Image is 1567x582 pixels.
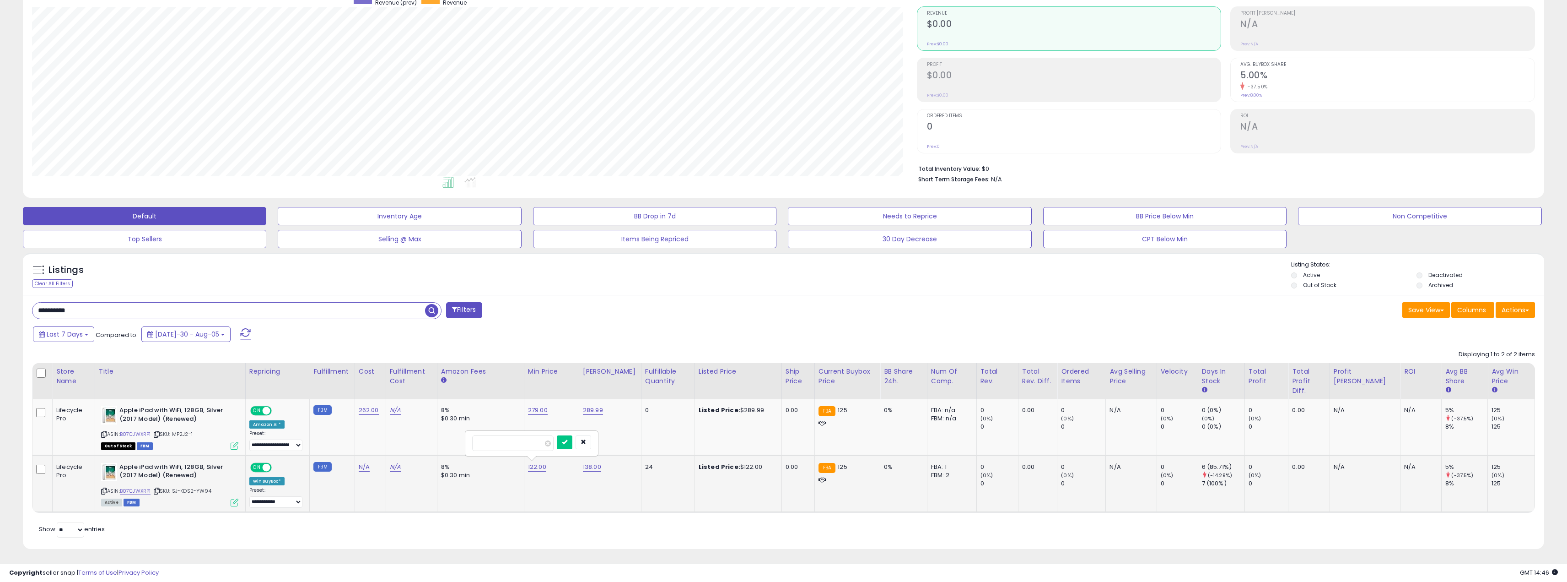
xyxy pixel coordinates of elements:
[819,463,835,473] small: FBA
[927,11,1221,16] span: Revenue
[101,499,122,506] span: All listings currently available for purchase on Amazon
[931,471,969,479] div: FBM: 2
[583,406,603,415] a: 289.99
[927,121,1221,134] h2: 0
[1428,281,1453,289] label: Archived
[1043,230,1287,248] button: CPT Below Min
[359,367,382,376] div: Cost
[101,406,238,449] div: ASIN:
[1202,406,1244,414] div: 0 (0%)
[23,230,266,248] button: Top Sellers
[1161,367,1194,376] div: Velocity
[1292,463,1322,471] div: 0.00
[1520,568,1558,577] span: 2025-08-14 14:46 GMT
[1202,386,1207,394] small: Days In Stock.
[1061,415,1074,422] small: (0%)
[249,430,303,451] div: Preset:
[931,367,973,386] div: Num of Comp.
[1492,472,1504,479] small: (0%)
[47,330,83,339] span: Last 7 Days
[441,463,517,471] div: 8%
[1109,406,1149,414] div: N/A
[1334,367,1397,386] div: Profit [PERSON_NAME]
[99,367,242,376] div: Title
[1249,423,1288,431] div: 0
[313,367,350,376] div: Fulfillment
[1249,415,1261,422] small: (0%)
[270,463,285,471] span: OFF
[1445,423,1487,431] div: 8%
[441,367,520,376] div: Amazon Fees
[1202,463,1244,471] div: 6 (85.71%)
[118,568,159,577] a: Privacy Policy
[359,462,370,472] a: N/A
[980,406,1018,414] div: 0
[838,462,847,471] span: 125
[359,406,379,415] a: 262.00
[980,415,993,422] small: (0%)
[249,367,306,376] div: Repricing
[819,406,835,416] small: FBA
[1240,92,1262,98] small: Prev: 8.00%
[278,207,521,225] button: Inventory Age
[1061,423,1105,431] div: 0
[1492,423,1535,431] div: 125
[270,407,285,415] span: OFF
[9,568,43,577] strong: Copyright
[927,92,948,98] small: Prev: $0.00
[927,62,1221,67] span: Profit
[1249,472,1261,479] small: (0%)
[1240,70,1535,82] h2: 5.00%
[441,471,517,479] div: $0.30 min
[1445,479,1487,488] div: 8%
[33,326,94,342] button: Last 7 Days
[980,367,1014,386] div: Total Rev.
[1061,479,1105,488] div: 0
[927,114,1221,119] span: Ordered Items
[152,487,211,495] span: | SKU: SJ-KDS2-YW94
[927,144,940,149] small: Prev: 0
[699,367,778,376] div: Listed Price
[927,70,1221,82] h2: $0.00
[1451,472,1473,479] small: (-37.5%)
[1496,302,1535,318] button: Actions
[278,230,521,248] button: Selling @ Max
[1492,367,1531,386] div: Avg Win Price
[884,406,920,414] div: 0%
[446,302,482,318] button: Filters
[1061,367,1102,386] div: Ordered Items
[1492,479,1535,488] div: 125
[788,230,1031,248] button: 30 Day Decrease
[251,463,263,471] span: ON
[583,367,637,376] div: [PERSON_NAME]
[1240,41,1258,47] small: Prev: N/A
[1249,367,1284,386] div: Total Profit
[838,406,847,414] span: 125
[786,463,808,471] div: 0.00
[155,330,219,339] span: [DATE]-30 - Aug-05
[528,462,546,472] a: 122.00
[1492,415,1504,422] small: (0%)
[1022,463,1050,471] div: 0.00
[533,230,776,248] button: Items Being Repriced
[249,487,303,508] div: Preset:
[931,406,969,414] div: FBA: n/a
[1445,367,1484,386] div: Avg BB Share
[528,406,548,415] a: 279.00
[884,367,923,386] div: BB Share 24h.
[931,463,969,471] div: FBA: 1
[1451,302,1494,318] button: Columns
[119,463,231,482] b: Apple iPad with WiFi, 128GB, Silver (2017 Model) (Renewed)
[699,463,775,471] div: $122.00
[56,367,91,386] div: Store Name
[645,463,688,471] div: 24
[1161,463,1198,471] div: 0
[1202,423,1244,431] div: 0 (0%)
[927,19,1221,31] h2: $0.00
[32,279,73,288] div: Clear All Filters
[1334,406,1394,414] div: N/A
[39,525,105,533] span: Show: entries
[1457,305,1486,315] span: Columns
[645,406,688,414] div: 0
[788,207,1031,225] button: Needs to Reprice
